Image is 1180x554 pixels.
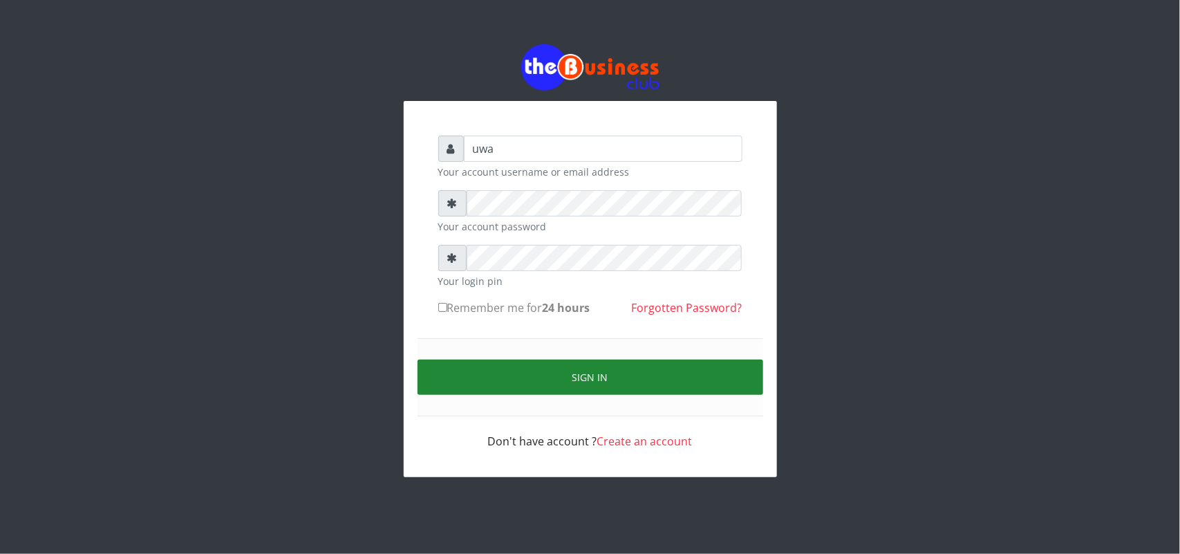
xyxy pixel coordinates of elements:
[438,416,742,450] div: Don't have account ?
[438,299,590,316] label: Remember me for
[418,360,763,395] button: Sign in
[438,165,742,179] small: Your account username or email address
[438,274,742,288] small: Your login pin
[597,434,693,449] a: Create an account
[543,300,590,315] b: 24 hours
[464,136,742,162] input: Username or email address
[438,219,742,234] small: Your account password
[632,300,742,315] a: Forgotten Password?
[438,303,447,312] input: Remember me for24 hours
